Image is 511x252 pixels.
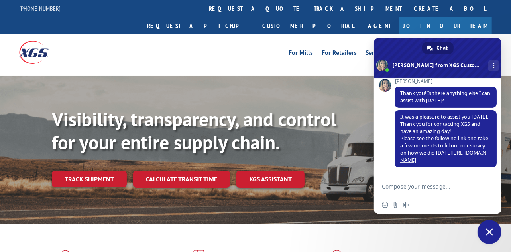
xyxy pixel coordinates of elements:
span: Chat [437,42,448,54]
span: Send a file [392,202,399,208]
a: For Retailers [322,50,357,58]
a: Agent [360,17,399,34]
span: Audio message [403,202,409,208]
a: Join Our Team [399,17,492,34]
span: Insert an emoji [382,202,388,208]
a: Track shipment [52,171,127,187]
a: Services [366,50,388,58]
span: It was a pleasure to assist you [DATE]. Thank you for contacting XGS and have an amazing day! Ple... [400,113,489,163]
a: Close chat [478,220,501,244]
a: Calculate transit time [133,171,230,188]
a: Customer Portal [256,17,360,34]
a: Chat [422,42,454,54]
a: [URL][DOMAIN_NAME] [400,149,489,163]
span: [PERSON_NAME] [395,79,497,84]
a: Request a pickup [141,17,256,34]
b: Visibility, transparency, and control for your entire supply chain. [52,107,336,155]
textarea: Compose your message... [382,176,478,196]
span: Thank you! Is there anything else I can assist with [DATE]? [400,90,490,104]
a: XGS ASSISTANT [236,171,305,188]
a: For Mills [289,50,313,58]
a: [PHONE_NUMBER] [19,4,61,12]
